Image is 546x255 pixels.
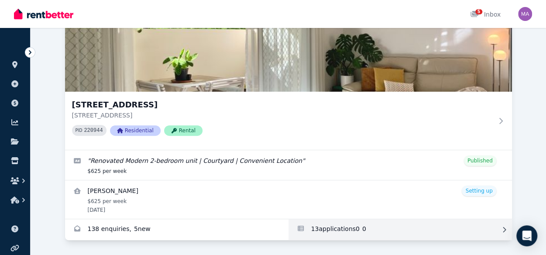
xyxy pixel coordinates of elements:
img: Matthew [518,7,532,21]
div: Open Intercom Messenger [516,225,537,246]
div: Inbox [470,10,501,19]
img: RentBetter [14,7,73,21]
img: Unit 1 11/13 Calder Road, Rydalmere [65,8,512,92]
h3: [STREET_ADDRESS] [72,99,493,111]
span: 5 [475,9,482,14]
a: Applications for Unit 1 11/13 Calder Road, Rydalmere [288,219,512,240]
p: [STREET_ADDRESS] [72,111,493,120]
small: PID [76,128,82,133]
a: Unit 1 11/13 Calder Road, Rydalmere[STREET_ADDRESS][STREET_ADDRESS]PID 220944ResidentialRental [65,8,512,150]
span: Residential [110,125,161,136]
a: Enquiries for Unit 1 11/13 Calder Road, Rydalmere [65,219,288,240]
a: View details for Joon Ho Kim [65,180,512,219]
span: Rental [164,125,203,136]
code: 220944 [84,127,103,134]
a: Edit listing: Renovated Modern 2-bedroom unit | Courtyard | Convenient Location [65,150,512,180]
